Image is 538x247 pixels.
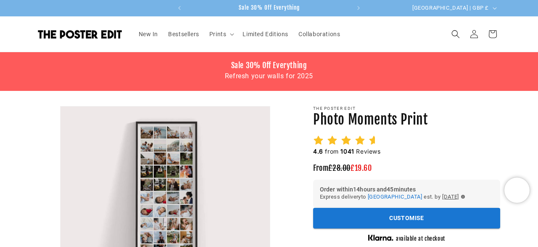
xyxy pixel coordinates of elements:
[204,25,238,43] summary: Prints
[504,178,530,203] iframe: Chatra live chat
[293,25,345,43] a: Collaborations
[134,25,164,43] a: New In
[368,194,422,200] span: [GEOGRAPHIC_DATA]
[163,25,204,43] a: Bestsellers
[320,186,493,192] h6: Order within 14 hours and 45 minutes
[313,148,323,155] span: 4.6
[35,27,125,42] a: The Poster Edit
[368,192,422,202] button: [GEOGRAPHIC_DATA]
[139,30,158,38] span: New In
[351,163,372,173] span: £19.60
[313,106,500,111] p: The Poster Edit
[168,30,199,38] span: Bestsellers
[340,148,354,155] span: 1041
[442,192,459,202] span: [DATE]
[237,25,293,43] a: Limited Editions
[424,192,440,202] span: est. by
[243,30,288,38] span: Limited Editions
[209,30,227,38] span: Prints
[313,111,500,129] h1: Photo Moments Print
[313,163,500,173] h3: From
[320,192,366,202] span: Express delivery to
[239,4,300,11] span: Sale 30% Off Everything
[38,30,122,39] img: The Poster Edit
[313,208,500,228] button: Customise
[298,30,340,38] span: Collaborations
[396,235,445,242] h5: available at checkout
[446,25,465,43] summary: Search
[313,147,381,156] h2: from Reviews
[328,163,351,173] span: £28.00
[313,208,500,228] div: outlined primary button group
[412,4,489,12] span: [GEOGRAPHIC_DATA] | GBP £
